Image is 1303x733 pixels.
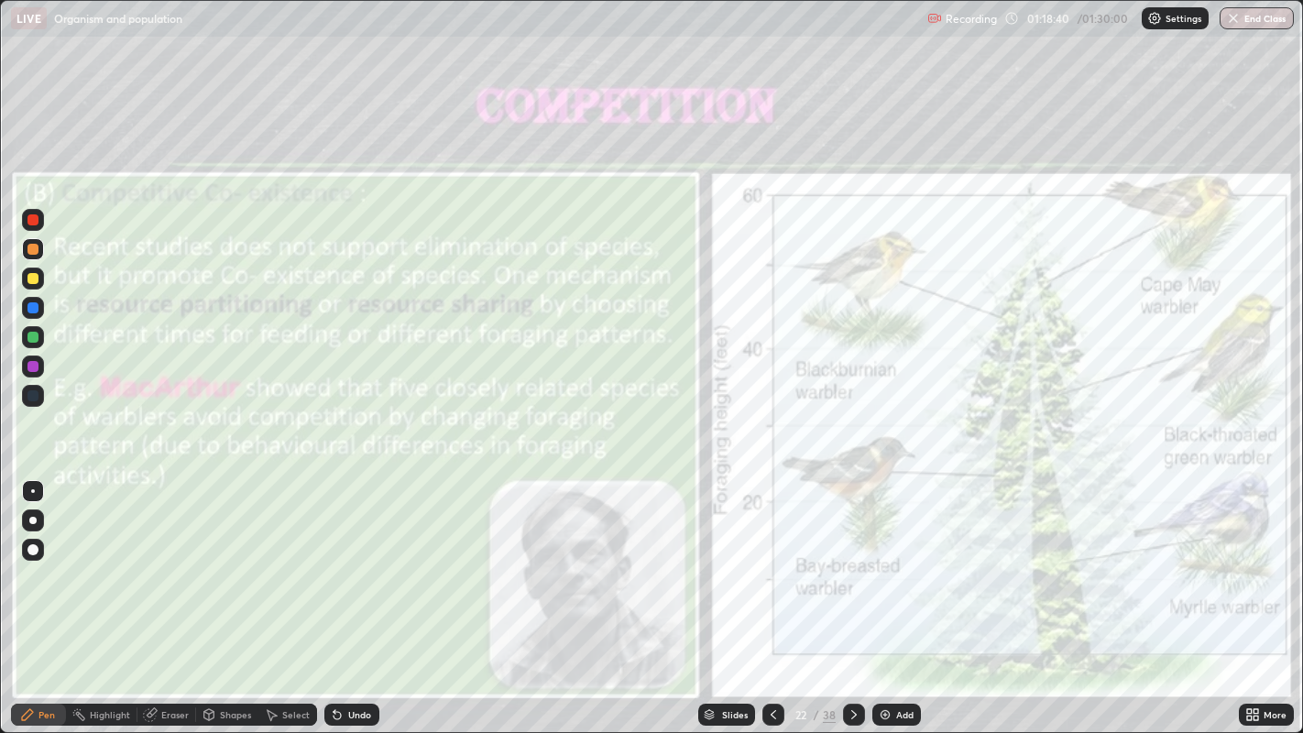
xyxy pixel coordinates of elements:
[792,709,810,720] div: 22
[220,710,251,719] div: Shapes
[282,710,310,719] div: Select
[814,709,819,720] div: /
[1166,14,1201,23] p: Settings
[1220,7,1294,29] button: End Class
[16,11,41,26] p: LIVE
[896,710,914,719] div: Add
[90,710,130,719] div: Highlight
[1147,11,1162,26] img: class-settings-icons
[1264,710,1287,719] div: More
[161,710,189,719] div: Eraser
[946,12,997,26] p: Recording
[38,710,55,719] div: Pen
[927,11,942,26] img: recording.375f2c34.svg
[722,710,748,719] div: Slides
[1226,11,1241,26] img: end-class-cross
[54,11,182,26] p: Organism and population
[348,710,371,719] div: Undo
[823,706,836,723] div: 38
[878,707,892,722] img: add-slide-button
